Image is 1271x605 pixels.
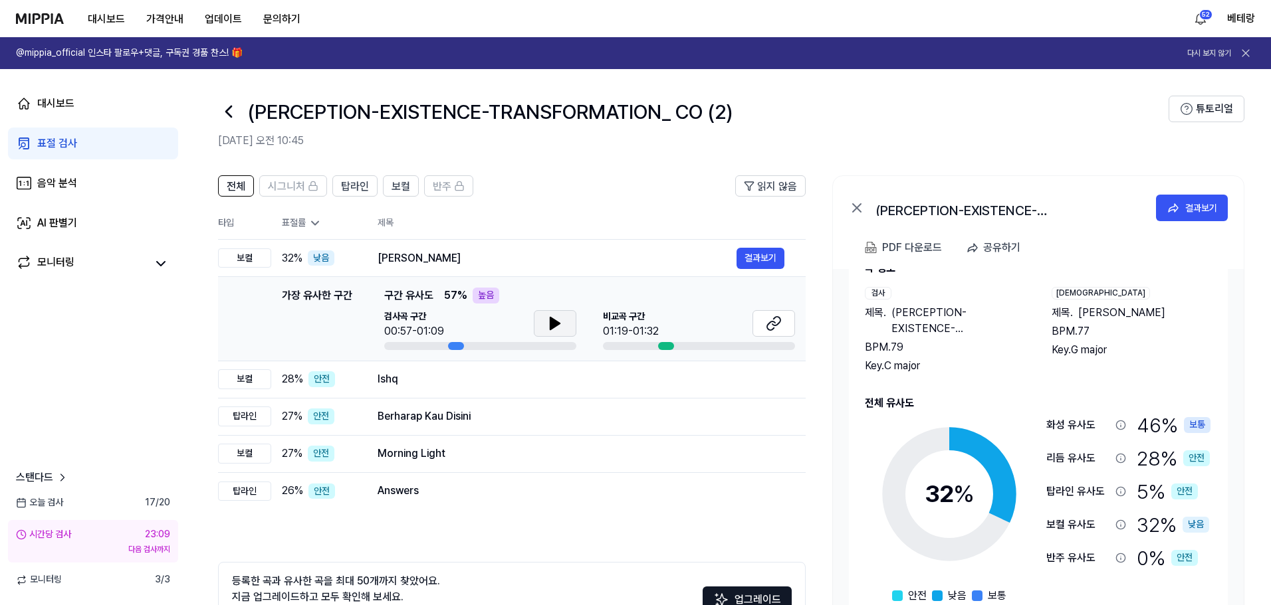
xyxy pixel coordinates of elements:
span: 시그니처 [268,179,305,195]
a: 업데이트 [194,1,253,37]
div: 안전 [308,446,334,462]
div: 공유하기 [983,239,1020,256]
h1: @mippia_official 인스타 팔로우+댓글, 구독권 경품 찬스! 🎁 [16,46,243,60]
button: 공유하기 [961,234,1031,261]
span: 검사곡 구간 [384,310,444,323]
div: BPM. 77 [1052,323,1212,339]
div: 검사 [865,287,891,300]
span: 26 % [282,483,303,499]
button: 결과보기 [737,248,784,269]
img: logo [16,13,64,24]
div: Key. G major [1052,342,1212,358]
button: 읽지 않음 [735,175,806,197]
span: 낮음 [948,588,967,604]
a: AI 판별기 [8,207,178,239]
img: PDF Download [865,242,877,254]
div: Berharap Kau Disini [378,408,784,424]
span: 제목 . [1052,305,1073,321]
button: 보컬 [383,175,419,197]
span: 27 % [282,446,302,462]
button: 베테랑 [1227,11,1255,27]
div: Morning Light [378,446,784,462]
div: 32 [925,476,975,512]
span: 57 % [444,288,467,303]
div: 28 % [1137,444,1210,472]
div: [PERSON_NAME] [378,250,737,266]
button: 문의하기 [253,6,311,33]
span: 구간 유사도 [384,288,433,303]
div: PDF 다운로드 [882,239,942,256]
div: 46 % [1137,411,1211,439]
div: (PERCEPTION-EXISTENCE-TRANSFORMATION_ CO (2) [875,200,1141,216]
div: 표절 검사 [37,135,77,151]
div: 가장 유사한 구간 [282,288,352,350]
div: 화성 유사도 [1046,417,1110,433]
a: 대시보드 [8,88,178,120]
a: 스탠다드 [16,470,69,485]
span: 제목 . [865,305,886,337]
div: 시간당 검사 [16,528,71,541]
div: 반주 유사도 [1046,550,1110,566]
div: 음악 분석 [37,175,77,191]
div: 탑라인 [218,481,271,501]
div: 보컬 [218,444,271,464]
div: 낮음 [308,250,334,266]
div: 등록한 곡과 유사한 곡을 최대 50개까지 찾았어요. 지금 업그레이드하고 모두 확인해 보세요. [232,573,440,605]
div: 안전 [1171,550,1198,566]
button: 시그니처 [259,175,327,197]
a: 모니터링 [16,254,146,273]
button: 탑라인 [332,175,378,197]
span: % [953,479,975,508]
span: [PERSON_NAME] [1078,305,1165,321]
div: [DEMOGRAPHIC_DATA] [1052,287,1150,300]
div: BPM. 79 [865,339,1025,355]
button: 전체 [218,175,254,197]
span: 탑라인 [341,179,369,195]
div: 모니터링 [37,254,74,273]
h2: [DATE] 오전 10:45 [218,133,1169,149]
div: 안전 [1171,483,1198,499]
img: 알림 [1193,11,1209,27]
span: 오늘 검사 [16,496,63,509]
div: 23:09 [145,528,170,541]
h2: 전체 유사도 [865,395,1212,411]
span: 읽지 않음 [757,179,797,195]
div: 안전 [308,483,335,499]
button: 대시보드 [77,6,136,33]
div: 보컬 유사도 [1046,517,1110,533]
button: 결과보기 [1156,195,1228,221]
button: 업데이트 [194,6,253,33]
div: 5 % [1137,477,1198,505]
span: 모니터링 [16,573,62,586]
div: 안전 [1183,450,1210,466]
div: Answers [378,483,784,499]
div: 32 % [1137,511,1209,539]
button: 알림52 [1190,8,1211,29]
div: 0 % [1137,544,1198,572]
button: 가격안내 [136,6,194,33]
button: 튜토리얼 [1169,96,1244,122]
div: 보컬 [218,369,271,389]
h1: (PERCEPTION-EXISTENCE-TRANSFORMATION_ CO (2) [247,98,733,126]
div: AI 판별기 [37,215,77,231]
span: 보컬 [392,179,410,195]
span: 전체 [227,179,245,195]
div: Ishq [378,371,784,387]
span: 32 % [282,250,302,266]
div: 안전 [308,408,334,424]
div: 대시보드 [37,96,74,112]
button: 다시 보지 않기 [1187,48,1231,59]
span: 28 % [282,371,303,387]
div: 52 [1199,9,1213,20]
div: 탑라인 [218,406,271,426]
span: 반주 [433,179,451,195]
div: 보컬 [218,248,271,268]
div: 보통 [1184,417,1211,433]
a: 표절 검사 [8,128,178,159]
a: 음악 분석 [8,167,178,199]
div: Key. C major [865,358,1025,374]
